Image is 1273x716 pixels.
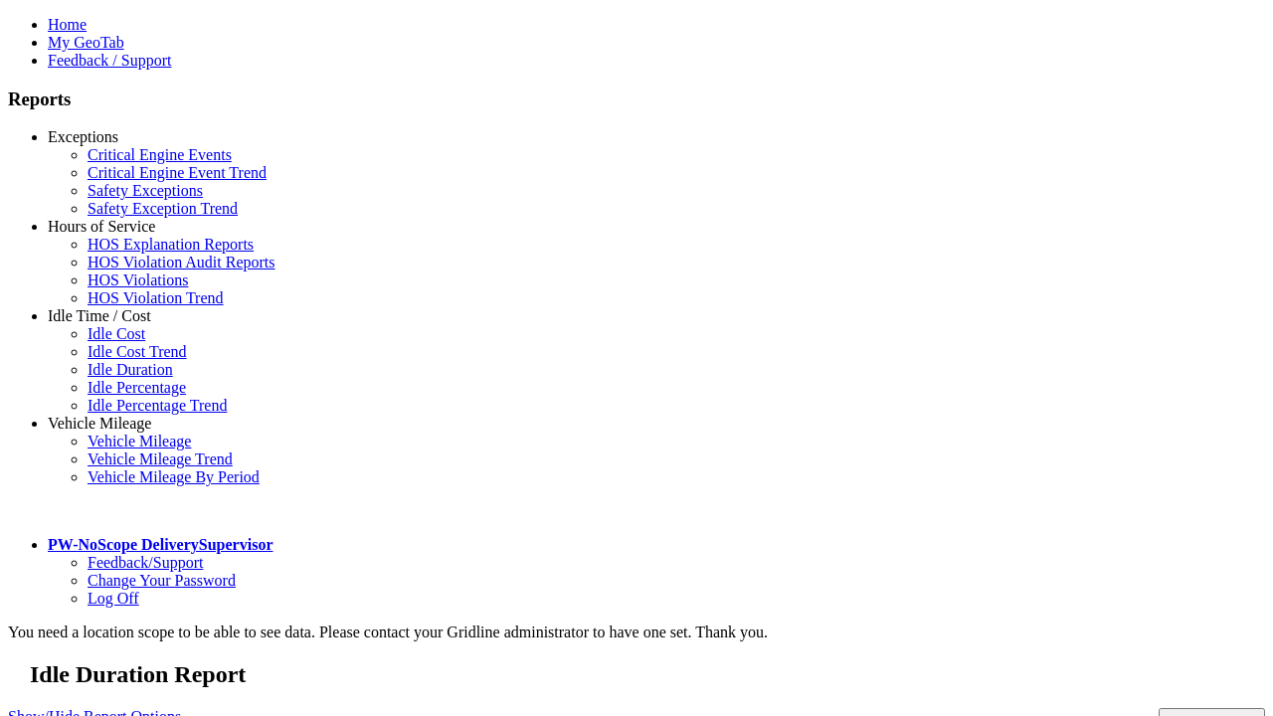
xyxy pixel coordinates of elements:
h3: Reports [8,89,1265,110]
a: PW-NoScope DeliverySupervisor [48,536,273,553]
h2: Idle Duration Report [30,661,1265,688]
a: Idle Duration [88,361,173,378]
a: Vehicle Mileage Trend [88,450,233,467]
a: Vehicle Mileage [48,415,151,432]
a: HOS Violations [88,271,188,288]
div: You need a location scope to be able to see data. Please contact your Gridline administrator to h... [8,624,1265,641]
a: Feedback / Support [48,52,171,69]
a: Idle Time / Cost [48,307,151,324]
a: Idle Cost Trend [88,343,187,360]
a: Feedback/Support [88,554,203,571]
a: Critical Engine Event Trend [88,164,267,181]
a: Hours of Service [48,218,155,235]
a: My GeoTab [48,34,124,51]
a: Safety Exception Trend [88,200,238,217]
a: Home [48,16,87,33]
a: HOS Explanation Reports [88,236,254,253]
a: Idle Percentage Trend [88,397,227,414]
a: Idle Cost [88,325,145,342]
a: Vehicle Mileage [88,433,191,449]
a: Change Your Password [88,572,236,589]
a: Vehicle Mileage By Period [88,468,260,485]
a: HOS Violation Trend [88,289,224,306]
a: Safety Exceptions [88,182,203,199]
a: Log Off [88,590,139,607]
a: Critical Engine Events [88,146,232,163]
a: HOS Violation Audit Reports [88,254,275,270]
a: Exceptions [48,128,118,145]
a: Idle Percentage [88,379,186,396]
